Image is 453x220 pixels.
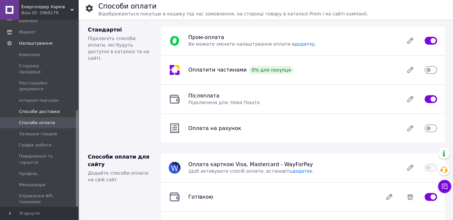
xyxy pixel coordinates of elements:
span: Профіль [19,171,38,177]
span: Способи доставки [19,109,60,115]
span: Реєстраційні документи [19,80,61,92]
span: Оплата на рахунок [188,125,241,131]
span: Способи оплати [19,120,55,126]
span: Додайте способи оплати на свій сайт. [88,170,148,182]
span: Післяплата [188,93,220,99]
span: Щоб активувати спосіб оплати, встановіть . [188,168,314,174]
div: Ваш ID: 2968179 [21,10,79,16]
span: Способи оплати для сайту [88,154,149,167]
span: Менеджери [19,182,46,188]
span: Ви можете змінити налаштування оплати в . [188,41,316,47]
span: Оплата карткою Visa, Mastercard - WayForPay [188,161,313,167]
span: Сторінка продавця [19,63,61,75]
span: Управління API-токенами [19,193,61,205]
span: Стандартні [88,27,122,33]
span: Повернення та гарантія [19,153,61,165]
span: Відображаються покупцю в кошику під час замовлення, на сторінці товару в каталозі Prom і на сайті... [98,11,368,16]
span: Маркет [19,29,36,35]
span: Готівкою [188,194,213,200]
span: Оплатити частинами [188,67,247,73]
a: додатку [295,41,315,47]
h1: Способи оплати [98,2,157,10]
span: Компанія [19,52,40,58]
span: Енерголідер Харків [21,4,70,10]
span: Підключіть способи оплати, які будуть доступні в каталозі та на сайті. [88,36,149,61]
span: Пром-оплата [188,34,224,40]
span: Налаштування [19,40,52,46]
span: Графік роботи [19,142,51,148]
span: Залишки товарів [19,131,57,137]
button: Чат з покупцем [438,180,451,193]
span: Інтернет-магазин [19,98,59,103]
span: Підключена для: Нова Пошта [188,100,260,105]
div: 0% для покупця [249,66,294,74]
a: додаток [292,168,313,174]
